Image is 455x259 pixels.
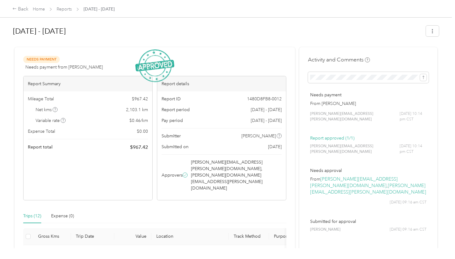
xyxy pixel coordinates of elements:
[162,172,183,178] span: Approvers
[310,176,398,189] a: [PERSON_NAME][EMAIL_ADDRESS][PERSON_NAME][DOMAIN_NAME]
[251,117,282,124] span: [DATE] - [DATE]
[28,128,55,135] span: Expense Total
[129,117,148,124] span: $ 0.46 / km
[84,6,115,12] span: [DATE] - [DATE]
[310,167,427,174] p: Needs approval
[57,6,72,12] a: Reports
[310,183,426,195] a: [PERSON_NAME][EMAIL_ADDRESS][PERSON_NAME][DOMAIN_NAME]
[310,92,427,98] p: Needs payment
[229,228,269,245] th: Track Method
[13,24,422,39] h1: Aug 17 - 30, 2025
[162,117,183,124] span: Pay period
[162,144,188,150] span: Submitted on
[36,107,58,113] span: Net kms
[310,227,340,232] span: [PERSON_NAME]
[25,64,103,70] span: Needs payment from [PERSON_NAME]
[162,96,181,102] span: Report ID
[28,96,54,102] span: Mileage Total
[390,227,427,232] span: [DATE] 09:16 am CST
[23,56,60,63] span: Needs Payment
[162,107,190,113] span: Report period
[33,228,71,245] th: Gross Kms
[23,213,41,219] div: Trips (12)
[51,213,74,219] div: Expense (0)
[36,117,66,124] span: Variable rate
[126,107,148,113] span: 2,103.1 km
[268,144,282,150] span: [DATE]
[137,128,148,135] span: $ 0.00
[310,100,427,107] p: From [PERSON_NAME]
[130,144,148,151] span: $ 967.42
[162,133,181,139] span: Submitter
[269,228,315,245] th: Purpose
[308,56,370,64] h4: Activity and Comments
[390,200,427,205] span: [DATE] 09:16 am CST
[247,96,282,102] span: 1480D8FB8-0012
[157,76,286,91] div: Report details
[33,6,45,12] a: Home
[400,144,427,154] span: [DATE] 10:14 pm CST
[114,228,151,245] th: Value
[191,159,281,191] span: [PERSON_NAME][EMAIL_ADDRESS][PERSON_NAME][DOMAIN_NAME], [PERSON_NAME][DOMAIN_NAME][EMAIL_ADDRESS]...
[310,176,427,195] p: From ,
[310,135,427,141] p: Report approved (1/1)
[132,96,148,102] span: $ 967.42
[400,111,427,122] span: [DATE] 10:14 pm CST
[251,107,282,113] span: [DATE] - [DATE]
[241,133,276,139] span: [PERSON_NAME]
[12,6,28,13] div: Back
[71,228,114,245] th: Trip Date
[24,76,152,91] div: Report Summary
[310,111,400,122] span: [PERSON_NAME][EMAIL_ADDRESS][PERSON_NAME][DOMAIN_NAME]
[28,144,53,150] span: Report total
[310,218,427,225] p: Submitted for approval
[135,49,174,82] img: ApprovedStamp
[151,228,229,245] th: Location
[310,144,400,154] span: [PERSON_NAME][EMAIL_ADDRESS][PERSON_NAME][DOMAIN_NAME]
[420,224,455,259] iframe: Everlance-gr Chat Button Frame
